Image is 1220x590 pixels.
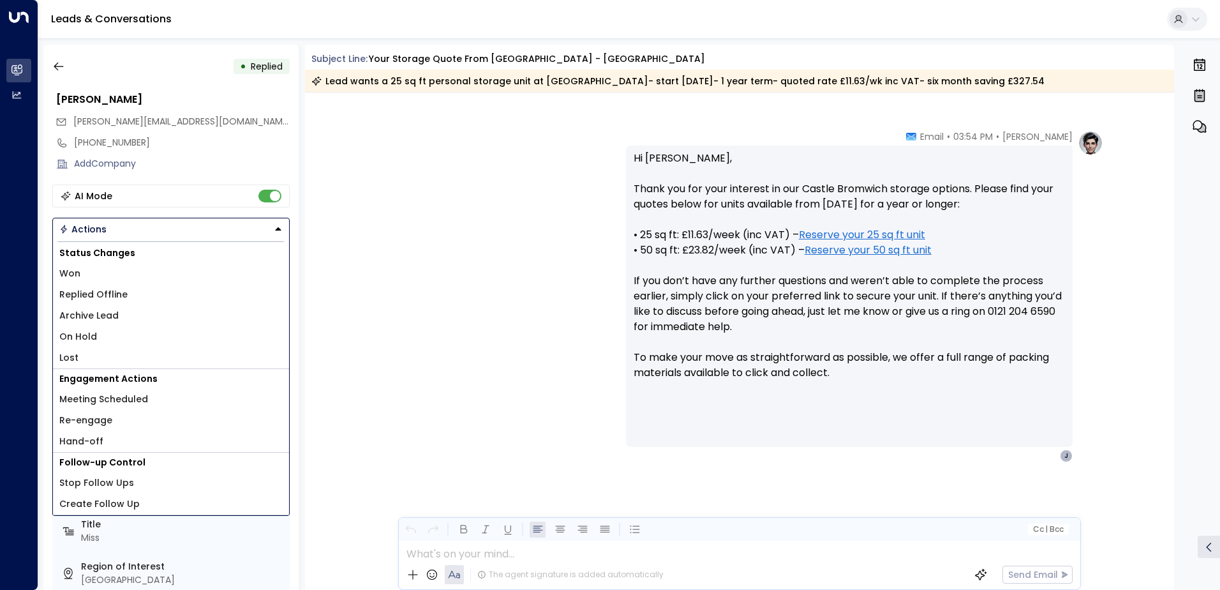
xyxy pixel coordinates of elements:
[52,218,290,241] button: Actions
[947,130,950,143] span: •
[81,560,285,573] label: Region of Interest
[73,115,291,128] span: [PERSON_NAME][EMAIL_ADDRESS][DOMAIN_NAME]
[59,330,97,344] span: On Hold
[403,522,419,538] button: Undo
[59,393,148,406] span: Meeting Scheduled
[996,130,999,143] span: •
[81,518,285,531] label: Title
[953,130,993,143] span: 03:54 PM
[59,414,112,427] span: Re-engage
[59,497,140,511] span: Create Follow Up
[53,453,289,473] h1: Follow-up Control
[53,369,289,389] h1: Engagement Actions
[59,476,134,490] span: Stop Follow Ups
[425,522,441,538] button: Redo
[53,243,289,263] h1: Status Changes
[52,218,290,241] div: Button group with a nested menu
[1078,130,1103,156] img: profile-logo.png
[75,190,112,202] div: AI Mode
[59,435,103,448] span: Hand-off
[74,157,290,170] div: AddCompany
[73,115,290,128] span: joley-richards@outlook.co.uk
[369,52,705,66] div: Your storage quote from [GEOGRAPHIC_DATA] - [GEOGRAPHIC_DATA]
[81,573,285,587] div: [GEOGRAPHIC_DATA]
[634,151,1065,396] p: Hi [PERSON_NAME], Thank you for your interest in our Castle Bromwich storage options. Please find...
[1002,130,1073,143] span: [PERSON_NAME]
[311,75,1045,87] div: Lead wants a 25 sq ft personal storage unit at [GEOGRAPHIC_DATA]- start [DATE]- 1 year term- quot...
[59,267,80,280] span: Won
[477,569,664,580] div: The agent signature is added automatically
[1032,525,1063,534] span: Cc Bcc
[59,223,107,235] div: Actions
[240,55,246,78] div: •
[51,11,172,26] a: Leads & Conversations
[56,92,290,107] div: [PERSON_NAME]
[59,288,128,301] span: Replied Offline
[1060,450,1073,462] div: J
[805,243,932,258] a: Reserve your 50 sq ft unit
[74,136,290,149] div: [PHONE_NUMBER]
[81,531,285,545] div: Miss
[799,227,925,243] a: Reserve your 25 sq ft unit
[311,52,368,65] span: Subject Line:
[59,309,119,322] span: Archive Lead
[59,351,78,365] span: Lost
[251,60,283,73] span: Replied
[1045,525,1048,534] span: |
[1027,524,1068,536] button: Cc|Bcc
[920,130,944,143] span: Email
